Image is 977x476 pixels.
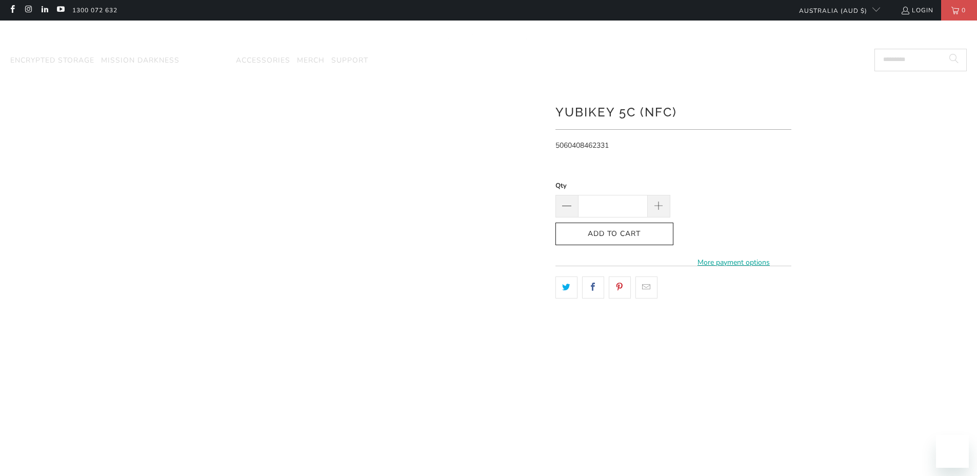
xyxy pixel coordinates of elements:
a: Mission Darkness [101,49,180,73]
span: Accessories [236,55,290,65]
a: More payment options [676,257,791,268]
a: Trust Panda Australia on LinkedIn [40,6,49,14]
nav: Translation missing: en.navigation.header.main_nav [10,49,368,73]
span: Add to Cart [566,230,663,239]
span: Support [331,55,368,65]
a: Encrypted Storage [10,49,94,73]
iframe: Button to launch messaging window [936,435,969,468]
span: Merch [297,55,325,65]
span: Mission Darkness [101,55,180,65]
a: Accessories [236,49,290,73]
button: Add to Cart [555,223,673,246]
label: Qty [555,180,670,191]
button: Search [941,49,967,71]
span: 5060408462331 [555,141,609,150]
h1: YubiKey 5C (NFC) [555,101,791,122]
a: Login [901,5,933,16]
span: YubiKey [186,55,218,65]
a: Share this on Facebook [582,276,604,298]
a: Trust Panda Australia on YouTube [56,6,65,14]
a: Trust Panda Australia on Instagram [24,6,32,14]
a: 1300 072 632 [72,5,117,16]
a: Share this on Pinterest [609,276,631,298]
a: Trust Panda Australia on Facebook [8,6,16,14]
img: Trust Panda Australia [436,26,541,47]
span: Encrypted Storage [10,55,94,65]
a: Share this on Twitter [555,276,577,298]
input: Search... [874,49,967,71]
summary: YubiKey [186,49,229,73]
a: Email this to a friend [635,276,657,298]
a: Merch [297,49,325,73]
a: Support [331,49,368,73]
